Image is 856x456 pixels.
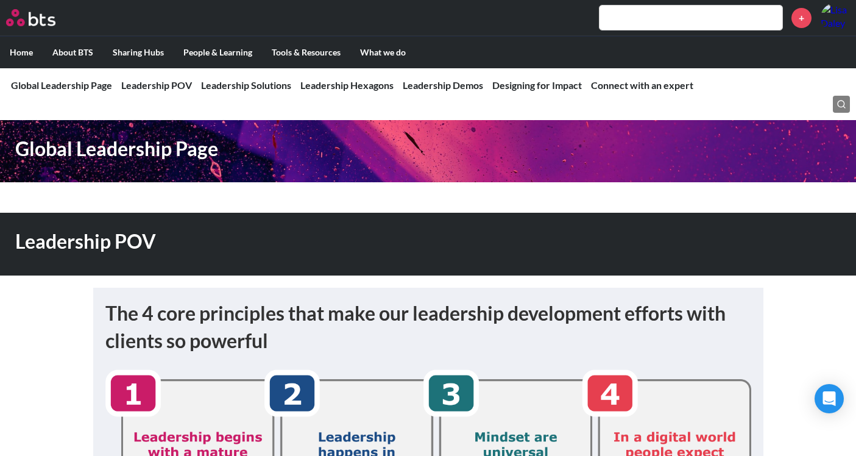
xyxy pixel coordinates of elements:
a: Go home [6,9,78,26]
a: Leadership Demos [403,79,483,91]
div: Open Intercom Messenger [815,384,844,413]
label: Tools & Resources [262,37,350,68]
a: Leadership Solutions [201,79,291,91]
a: Leadership Hexagons [300,79,394,91]
img: Lisa Daley [821,3,850,32]
h1: The 4 core principles that make our leadership development efforts with clients so powerful [105,300,751,355]
a: + [791,8,812,28]
label: People & Learning [174,37,262,68]
label: What we do [350,37,416,68]
a: Global Leadership Page [11,79,112,91]
img: BTS Logo [6,9,55,26]
a: Designing for Impact [492,79,582,91]
label: About BTS [43,37,103,68]
a: Connect with an expert [591,79,693,91]
h1: Global Leadership Page [15,135,593,163]
a: Leadership POV [121,79,192,91]
label: Sharing Hubs [103,37,174,68]
h1: Leadership POV [15,228,593,255]
a: Profile [821,3,850,32]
